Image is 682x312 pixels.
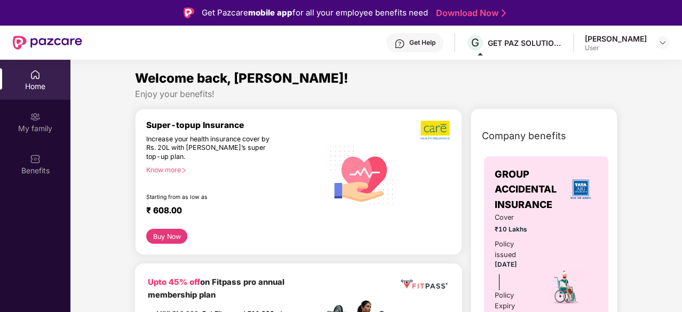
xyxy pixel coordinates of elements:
strong: mobile app [248,7,292,18]
div: GET PAZ SOLUTIONS PRIVATE LIMTED [488,38,562,48]
b: on Fitpass pro annual membership plan [148,277,284,299]
div: Get Help [409,38,435,47]
span: [DATE] [495,261,517,268]
span: Welcome back, [PERSON_NAME]! [135,70,348,86]
img: svg+xml;base64,PHN2ZyBpZD0iQmVuZWZpdHMiIHhtbG5zPSJodHRwOi8vd3d3LnczLm9yZy8yMDAwL3N2ZyIgd2lkdGg9Ij... [30,154,41,164]
b: Upto 45% off [148,277,200,287]
img: fppp.png [399,276,449,292]
span: Company benefits [482,129,566,143]
span: ₹10 Lakhs [495,225,534,235]
img: Logo [184,7,194,18]
div: Policy issued [495,239,534,260]
div: Increase your health insurance cover by Rs. 20L with [PERSON_NAME]’s super top-up plan. [146,135,278,162]
img: svg+xml;base64,PHN2ZyBpZD0iSGVscC0zMngzMiIgeG1sbnM9Imh0dHA6Ly93d3cudzMub3JnLzIwMDAvc3ZnIiB3aWR0aD... [394,38,405,49]
img: svg+xml;base64,PHN2ZyBpZD0iSG9tZSIgeG1sbnM9Imh0dHA6Ly93d3cudzMub3JnLzIwMDAvc3ZnIiB3aWR0aD0iMjAiIG... [30,69,41,80]
img: b5dec4f62d2307b9de63beb79f102df3.png [421,120,451,140]
span: G [471,36,479,49]
span: right [181,167,187,173]
img: svg+xml;base64,PHN2ZyBpZD0iRHJvcGRvd24tMzJ4MzIiIHhtbG5zPSJodHRwOi8vd3d3LnczLm9yZy8yMDAwL3N2ZyIgd2... [659,38,667,47]
div: Super-topup Insurance [146,120,324,130]
span: Cover [495,212,534,223]
button: Buy Now [146,229,187,244]
div: Get Pazcare for all your employee benefits need [202,6,428,19]
img: Stroke [502,7,506,19]
div: ₹ 608.00 [146,205,313,218]
div: Starting from as low as [146,194,279,201]
div: Know more [146,166,318,173]
div: [PERSON_NAME] [585,34,647,44]
div: Enjoy your benefits! [135,89,617,100]
img: svg+xml;base64,PHN2ZyB3aWR0aD0iMjAiIGhlaWdodD0iMjAiIHZpZXdCb3g9IjAgMCAyMCAyMCIgZmlsbD0ibm9uZSIgeG... [30,111,41,122]
span: GROUP ACCIDENTAL INSURANCE [495,167,564,212]
a: Download Now [436,7,503,19]
div: User [585,44,647,52]
img: svg+xml;base64,PHN2ZyB4bWxucz0iaHR0cDovL3d3dy53My5vcmcvMjAwMC9zdmciIHhtbG5zOnhsaW5rPSJodHRwOi8vd3... [324,135,400,213]
img: insurerLogo [566,175,595,204]
img: New Pazcare Logo [13,36,82,50]
div: Policy Expiry [495,290,534,311]
img: icon [548,268,584,306]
